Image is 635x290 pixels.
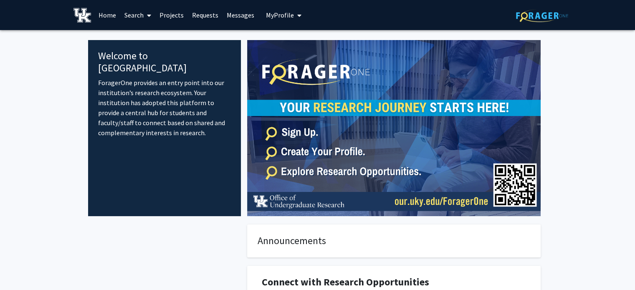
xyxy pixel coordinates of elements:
[266,11,294,19] span: My Profile
[258,235,530,247] h4: Announcements
[223,0,258,30] a: Messages
[188,0,223,30] a: Requests
[98,50,231,74] h4: Welcome to [GEOGRAPHIC_DATA]
[94,0,120,30] a: Home
[262,276,526,288] h1: Connect with Research Opportunities
[120,0,155,30] a: Search
[6,252,35,284] iframe: Chat
[155,0,188,30] a: Projects
[247,40,541,216] img: Cover Image
[98,78,231,138] p: ForagerOne provides an entry point into our institution’s research ecosystem. Your institution ha...
[516,9,568,22] img: ForagerOne Logo
[73,8,91,23] img: University of Kentucky Logo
